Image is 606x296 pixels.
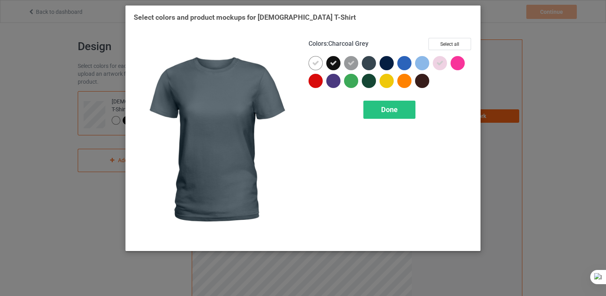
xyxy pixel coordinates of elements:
span: Done [381,105,398,114]
img: regular.jpg [134,38,297,243]
span: Select colors and product mockups for [DEMOGRAPHIC_DATA] T-Shirt [134,13,356,21]
button: Select all [428,38,471,50]
h4: : [309,40,368,48]
span: Charcoal Grey [328,40,368,47]
span: Colors [309,40,327,47]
